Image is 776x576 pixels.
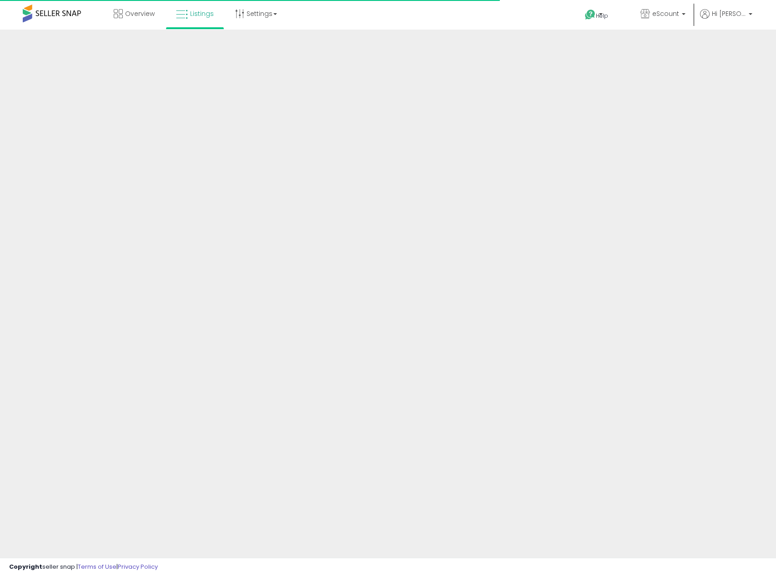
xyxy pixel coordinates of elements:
[578,2,626,30] a: Help
[596,12,608,20] span: Help
[712,9,746,18] span: Hi [PERSON_NAME]
[190,9,214,18] span: Listings
[585,9,596,20] i: Get Help
[125,9,155,18] span: Overview
[652,9,679,18] span: eScount
[700,9,752,30] a: Hi [PERSON_NAME]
